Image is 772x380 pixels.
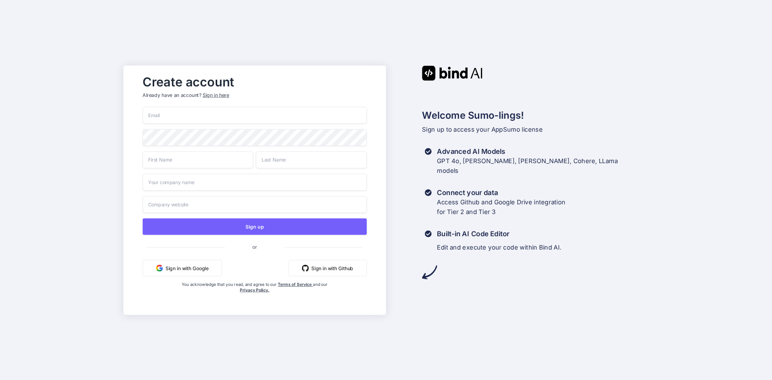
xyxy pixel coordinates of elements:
[437,197,566,216] p: Access Github and Google Drive integration for Tier 2 and Tier 3
[143,260,222,276] button: Sign in with Google
[422,124,648,134] p: Sign up to access your AppSumo license
[437,243,562,252] p: Edit and execute your code within Bind AI.
[180,281,329,309] div: You acknowledge that you read, and agree to our and our
[143,92,367,99] p: Already have an account?
[289,260,367,276] button: Sign in with Github
[437,229,562,239] h3: Built-in AI Code Editor
[302,265,309,271] img: github
[143,76,367,87] h2: Create account
[422,265,437,279] img: arrow
[143,196,367,213] input: Company website
[437,147,618,156] h3: Advanced AI Models
[422,65,483,80] img: Bind AI logo
[437,188,566,197] h3: Connect your data
[240,287,269,292] a: Privacy Policy.
[422,108,648,122] h2: Welcome Sumo-lings!
[156,265,163,271] img: google
[143,107,367,124] input: Email
[437,156,618,175] p: GPT 4o, [PERSON_NAME], [PERSON_NAME], Cohere, LLama models
[143,174,367,191] input: Your company name
[256,151,367,168] input: Last Name
[203,92,229,99] div: Sign in here
[143,151,254,168] input: First Name
[278,281,313,287] a: Terms of Service
[143,218,367,235] button: Sign up
[225,238,284,255] span: or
